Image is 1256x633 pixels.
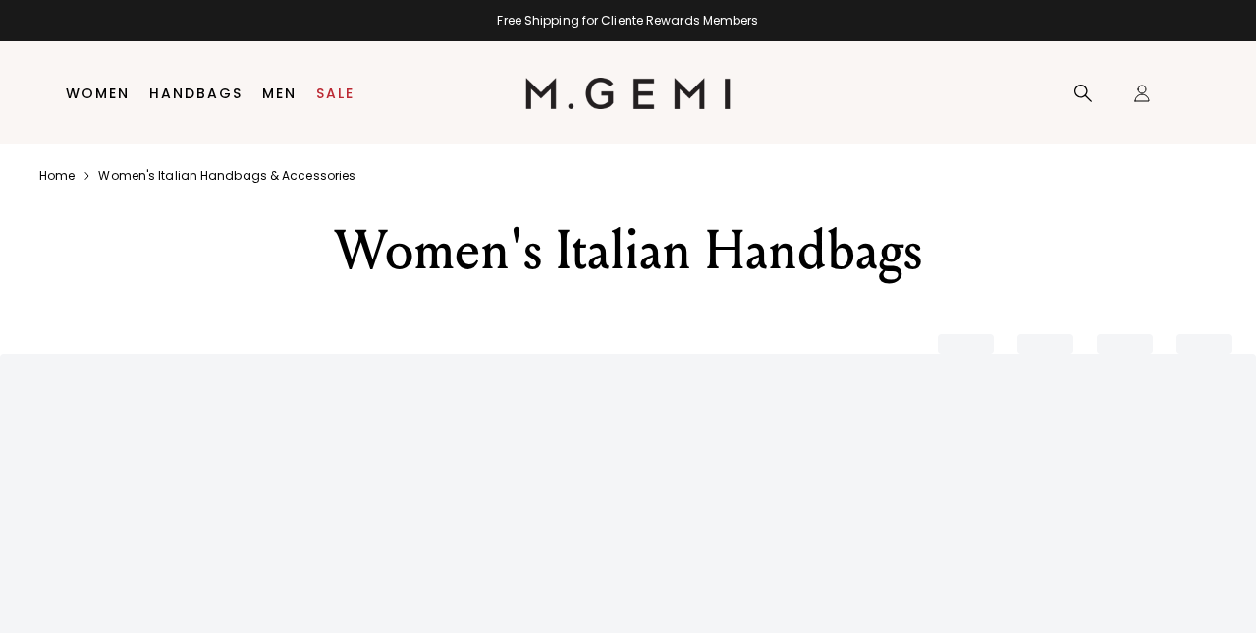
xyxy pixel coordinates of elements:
[98,168,355,184] a: Women's italian handbags & accessories
[316,86,355,101] a: Sale
[264,215,993,286] div: Women's Italian Handbags
[39,168,75,184] a: Home
[66,86,130,101] a: Women
[262,86,297,101] a: Men
[149,86,243,101] a: Handbags
[525,78,731,109] img: M.Gemi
